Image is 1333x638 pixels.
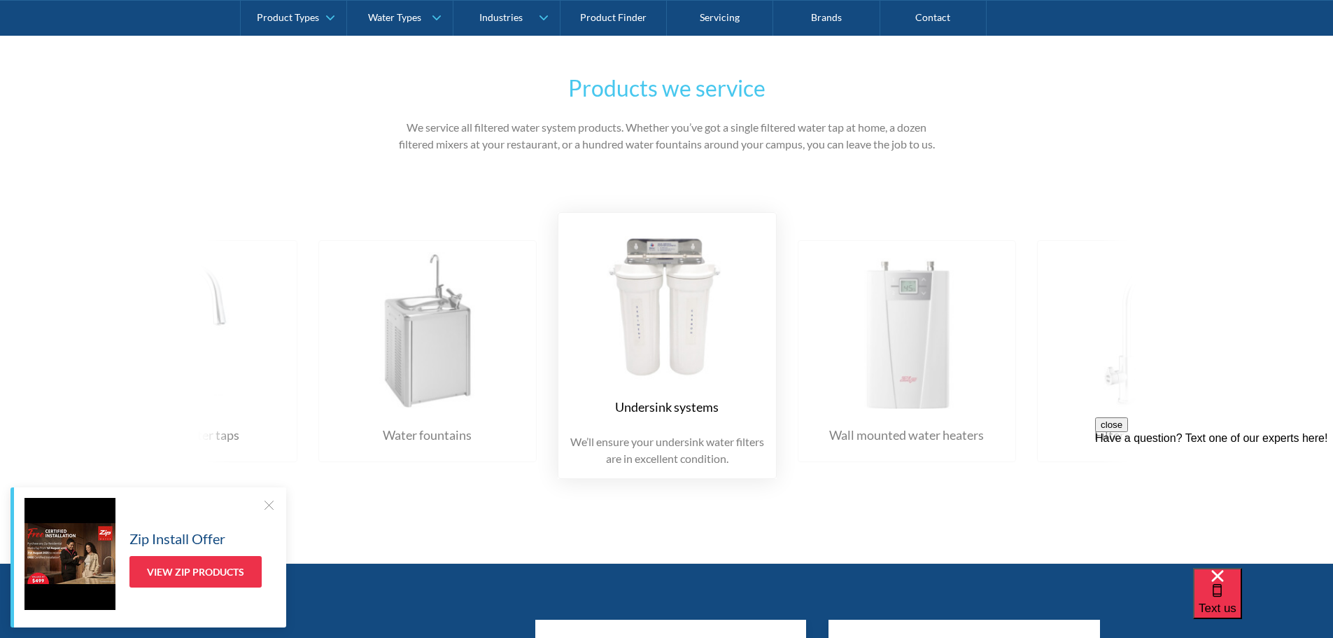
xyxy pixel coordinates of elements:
[1051,252,1241,409] img: Filtered water taps
[368,11,421,23] div: Water Types
[829,426,984,445] div: Wall mounted water heaters
[1193,568,1333,638] iframe: podium webchat widget bubble
[812,252,1002,409] img: Wall mounted water heaters
[257,11,319,23] div: Product Types
[615,398,719,417] div: Undersink systems
[332,252,523,409] img: Water fountains
[129,528,225,549] h5: Zip Install Offer
[479,11,523,23] div: Industries
[570,434,765,467] p: We’ll ensure your undersink water filters are in excellent condition.
[394,71,940,105] h2: Products we service
[24,498,115,610] img: Zip Install Offer
[394,119,940,153] p: We service all filtered water system products. Whether you’ve got a single filtered water tap at ...
[129,556,262,588] a: View Zip Products
[572,224,762,381] img: Undersink systems
[1095,417,1333,585] iframe: podium webchat widget prompt
[383,426,472,445] div: Water fountains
